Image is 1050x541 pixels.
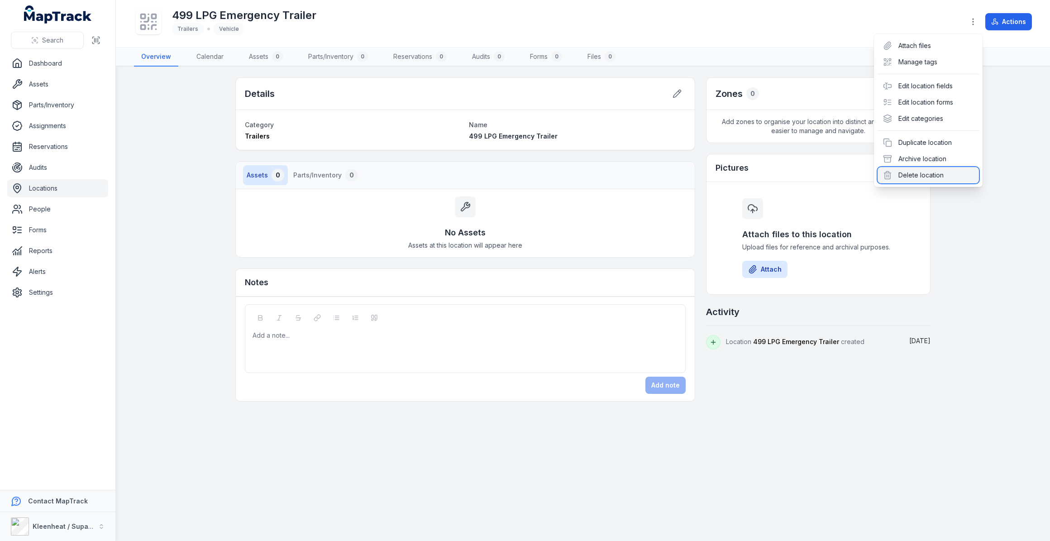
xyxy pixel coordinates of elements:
div: Delete location [878,167,979,183]
div: Attach files [878,38,979,54]
div: Archive location [878,151,979,167]
div: Edit location forms [878,94,979,110]
div: Edit categories [878,110,979,127]
div: Duplicate location [878,134,979,151]
div: Edit location fields [878,78,979,94]
div: Manage tags [878,54,979,70]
